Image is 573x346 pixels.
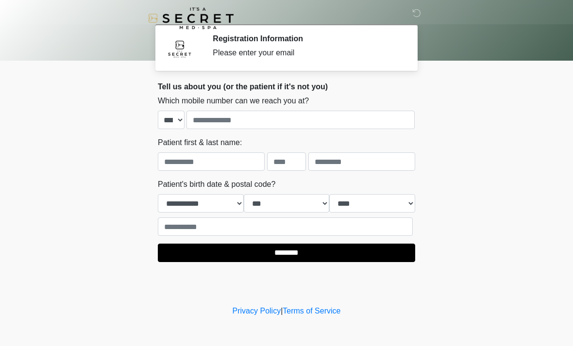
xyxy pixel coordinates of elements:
[158,95,309,107] label: Which mobile number can we reach you at?
[233,307,281,315] a: Privacy Policy
[165,34,194,63] img: Agent Avatar
[158,137,242,148] label: Patient first & last name:
[213,47,401,59] div: Please enter your email
[158,82,415,91] h2: Tell us about you (or the patient if it's not you)
[148,7,234,29] img: It's A Secret Med Spa Logo
[281,307,283,315] a: |
[158,179,275,190] label: Patient's birth date & postal code?
[213,34,401,43] h2: Registration Information
[283,307,340,315] a: Terms of Service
